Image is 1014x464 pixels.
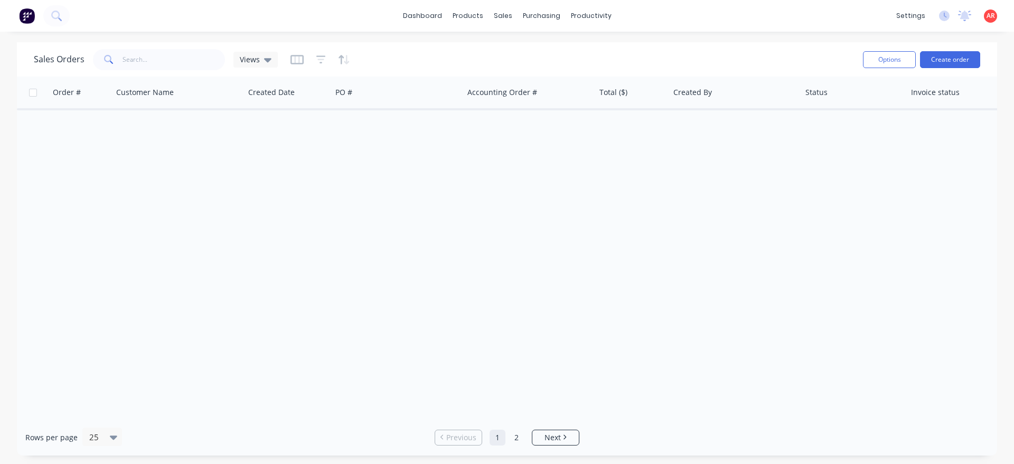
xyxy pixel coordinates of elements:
[123,49,226,70] input: Search...
[805,87,828,98] div: Status
[863,51,916,68] button: Options
[446,432,476,443] span: Previous
[489,8,518,24] div: sales
[467,87,537,98] div: Accounting Order #
[335,87,352,98] div: PO #
[447,8,489,24] div: products
[911,87,960,98] div: Invoice status
[116,87,174,98] div: Customer Name
[25,432,78,443] span: Rows per page
[430,430,584,446] ul: Pagination
[673,87,712,98] div: Created By
[891,8,931,24] div: settings
[599,87,627,98] div: Total ($)
[532,432,579,443] a: Next page
[509,430,524,446] a: Page 2
[398,8,447,24] a: dashboard
[518,8,566,24] div: purchasing
[435,432,482,443] a: Previous page
[248,87,295,98] div: Created Date
[566,8,617,24] div: productivity
[34,54,84,64] h1: Sales Orders
[544,432,561,443] span: Next
[19,8,35,24] img: Factory
[920,51,980,68] button: Create order
[53,87,81,98] div: Order #
[240,54,260,65] span: Views
[490,430,505,446] a: Page 1 is your current page
[987,11,995,21] span: AR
